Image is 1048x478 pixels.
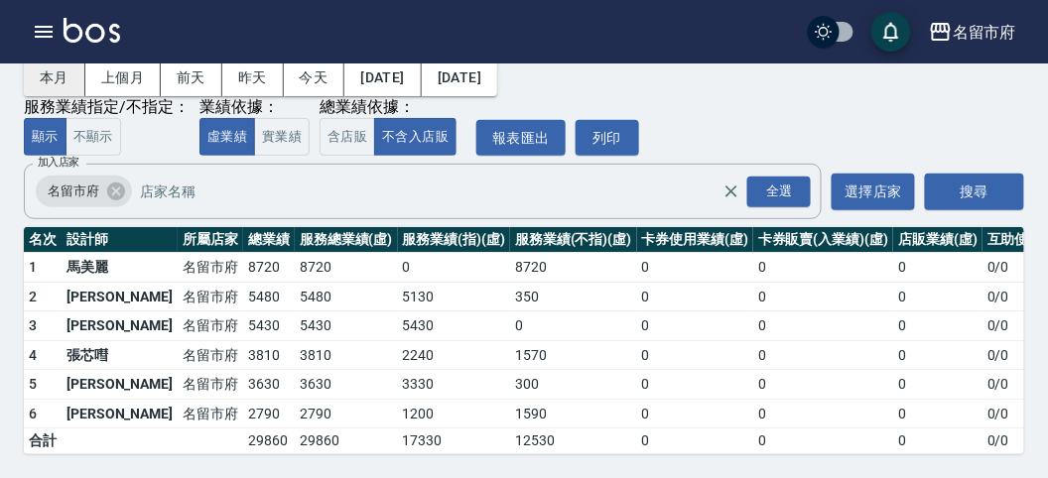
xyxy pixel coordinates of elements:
[374,118,457,157] button: 不含入店販
[295,282,398,311] td: 5480
[576,120,639,157] button: 列印
[637,253,754,283] td: 0
[178,311,243,341] td: 名留市府
[893,399,982,428] td: 0
[510,253,636,283] td: 8720
[36,176,132,207] div: 名留市府
[178,370,243,400] td: 名留市府
[29,317,37,333] span: 3
[398,428,511,454] td: 17330
[199,97,310,118] div: 業績依據：
[178,340,243,370] td: 名留市府
[243,253,295,283] td: 8720
[637,282,754,311] td: 0
[422,60,497,96] button: [DATE]
[295,370,398,400] td: 3630
[295,340,398,370] td: 3810
[29,376,37,392] span: 5
[510,428,636,454] td: 12530
[62,253,178,283] td: 馬美麗
[637,227,754,253] th: 卡券使用業績(虛)
[295,227,398,253] th: 服務總業績(虛)
[243,399,295,428] td: 2790
[135,175,758,209] input: 店家名稱
[24,118,66,157] button: 顯示
[637,399,754,428] td: 0
[62,340,178,370] td: 張芯嘒
[38,155,79,170] label: 加入店家
[893,311,982,341] td: 0
[254,118,310,157] button: 實業績
[753,340,893,370] td: 0
[199,118,255,157] button: 虛業績
[295,399,398,428] td: 2790
[398,227,511,253] th: 服務業績(指)(虛)
[921,12,1024,53] button: 名留市府
[743,173,815,211] button: Open
[295,311,398,341] td: 5430
[747,177,811,207] div: 全選
[62,370,178,400] td: [PERSON_NAME]
[29,289,37,304] span: 2
[637,428,754,454] td: 0
[953,20,1016,45] div: 名留市府
[893,253,982,283] td: 0
[29,406,37,421] span: 6
[476,120,566,157] button: 報表匯出
[161,60,222,96] button: 前天
[753,282,893,311] td: 0
[295,428,398,454] td: 29860
[62,282,178,311] td: [PERSON_NAME]
[24,60,85,96] button: 本月
[510,227,636,253] th: 服務業績(不指)(虛)
[29,347,37,363] span: 4
[243,311,295,341] td: 5430
[398,370,511,400] td: 3330
[925,174,1024,210] button: 搜尋
[637,370,754,400] td: 0
[832,174,915,210] button: 選擇店家
[178,227,243,253] th: 所屬店家
[753,428,893,454] td: 0
[753,370,893,400] td: 0
[320,97,466,118] div: 總業績依據：
[398,282,511,311] td: 5130
[24,428,62,454] td: 合計
[398,311,511,341] td: 5430
[24,97,190,118] div: 服務業績指定/不指定：
[295,253,398,283] td: 8720
[871,12,911,52] button: save
[243,227,295,253] th: 總業績
[62,311,178,341] td: [PERSON_NAME]
[398,253,511,283] td: 0
[510,399,636,428] td: 1590
[753,253,893,283] td: 0
[62,227,178,253] th: 設計師
[753,399,893,428] td: 0
[178,282,243,311] td: 名留市府
[637,340,754,370] td: 0
[510,282,636,311] td: 350
[753,311,893,341] td: 0
[510,370,636,400] td: 300
[178,399,243,428] td: 名留市府
[85,60,161,96] button: 上個月
[398,340,511,370] td: 2240
[284,60,345,96] button: 今天
[65,118,121,157] button: 不顯示
[893,227,982,253] th: 店販業績(虛)
[320,118,375,157] button: 含店販
[893,370,982,400] td: 0
[398,399,511,428] td: 1200
[29,259,37,275] span: 1
[243,340,295,370] td: 3810
[24,227,62,253] th: 名次
[222,60,284,96] button: 昨天
[62,399,178,428] td: [PERSON_NAME]
[893,340,982,370] td: 0
[510,311,636,341] td: 0
[893,282,982,311] td: 0
[637,311,754,341] td: 0
[243,370,295,400] td: 3630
